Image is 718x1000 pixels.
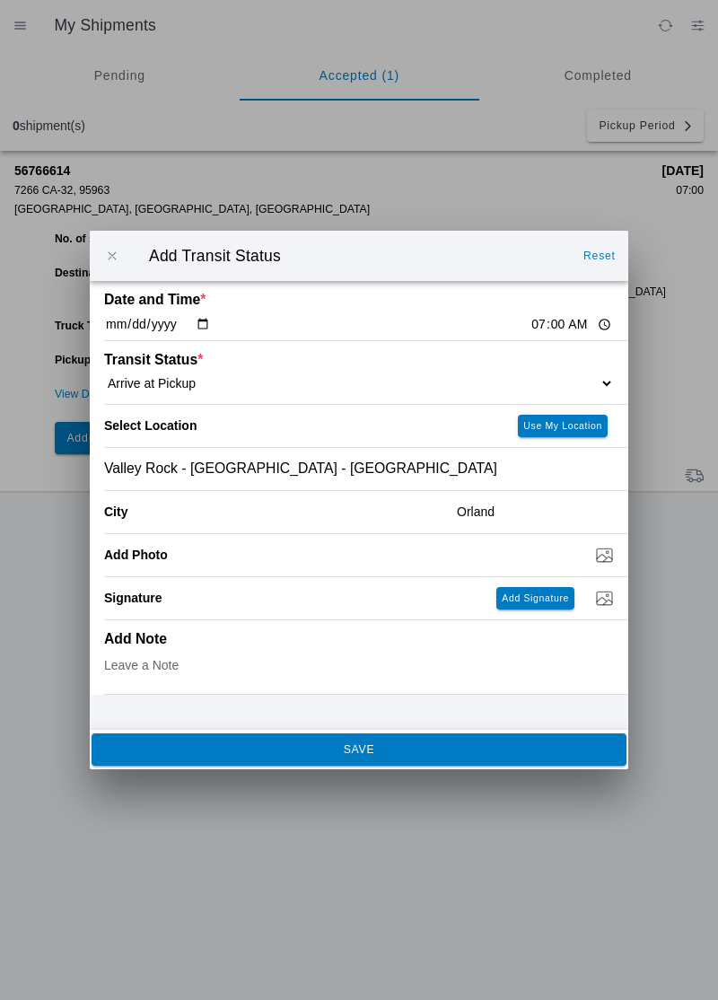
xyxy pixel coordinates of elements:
[104,591,162,605] label: Signature
[518,415,608,437] ion-button: Use My Location
[104,352,486,368] ion-label: Transit Status
[104,461,497,477] span: Valley Rock - [GEOGRAPHIC_DATA] - [GEOGRAPHIC_DATA]
[104,631,486,647] ion-label: Add Note
[131,247,574,266] ion-title: Add Transit Status
[92,733,626,766] ion-button: SAVE
[104,504,442,519] ion-label: City
[104,292,486,308] ion-label: Date and Time
[496,587,574,610] ion-button: Add Signature
[576,241,623,270] ion-button: Reset
[104,418,197,433] label: Select Location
